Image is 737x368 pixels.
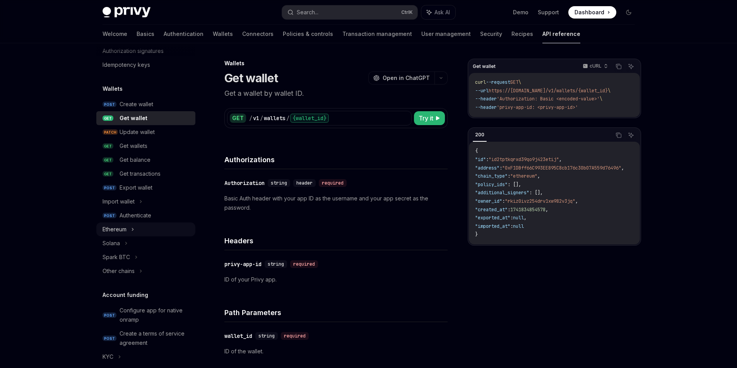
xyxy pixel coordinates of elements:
span: --request [486,79,510,85]
span: : [499,165,502,171]
div: / [260,114,263,122]
span: "additional_signers" [475,190,529,196]
a: GETGet transactions [96,167,195,181]
span: --header [475,96,497,102]
span: "0xF1DBff66C993EE895C8cb176c30b07A559d76496" [502,165,621,171]
a: Idempotency keys [96,58,195,72]
div: Search... [297,8,318,17]
div: Solana [103,239,120,248]
div: Create a terms of service agreement [120,329,191,348]
a: Welcome [103,25,127,43]
span: GET [103,171,113,177]
div: / [286,114,289,122]
div: Ethereum [103,225,127,234]
span: "created_at" [475,207,508,213]
a: PATCHUpdate wallet [96,125,195,139]
span: 'privy-app-id: <privy-app-id>' [497,104,578,110]
a: Authentication [164,25,203,43]
span: --header [475,104,497,110]
div: Spark BTC [103,253,130,262]
span: Ask AI [434,8,450,16]
button: Open in ChatGPT [368,71,434,85]
div: Update wallet [120,127,155,137]
span: } [475,231,478,237]
a: API reference [542,25,580,43]
h5: Account funding [103,290,148,300]
button: cURL [578,60,611,73]
div: Get balance [120,155,150,164]
span: , [575,198,578,204]
span: string [271,180,287,186]
p: Basic Auth header with your app ID as the username and your app secret as the password. [224,194,448,212]
span: GET [103,115,113,121]
span: "rkiz0ivz254drv1xw982v3jq" [505,198,575,204]
span: GET [103,157,113,163]
button: Ask AI [626,130,636,140]
span: null [513,223,524,229]
span: , [524,215,527,221]
a: Support [538,8,559,16]
span: 'Authorization: Basic <encoded-value>' [497,96,600,102]
span: POST [103,336,116,341]
span: "id" [475,156,486,163]
div: Get wallets [120,141,147,151]
a: POSTAuthenticate [96,209,195,222]
span: \ [518,79,521,85]
a: Connectors [242,25,274,43]
div: / [249,114,252,122]
a: Dashboard [568,6,616,19]
a: GETGet balance [96,153,195,167]
span: , [537,173,540,179]
span: POST [103,102,116,107]
button: Try it [414,111,445,125]
span: "policy_ids" [475,181,508,188]
div: 200 [473,130,487,139]
span: "ethereum" [510,173,537,179]
p: cURL [590,63,602,69]
div: Get wallet [120,114,147,123]
span: Ctrl K [401,9,413,15]
span: curl [475,79,486,85]
span: 1741834854578 [510,207,545,213]
div: Create wallet [120,100,153,109]
span: POST [103,213,116,219]
p: ID of your Privy app. [224,275,448,284]
span: , [545,207,548,213]
a: POSTExport wallet [96,181,195,195]
a: POSTCreate wallet [96,97,195,111]
div: Import wallet [103,197,135,206]
span: string [258,333,275,339]
span: GET [103,143,113,149]
div: required [290,260,318,268]
div: wallets [264,114,286,122]
div: Configure app for native onramp [120,306,191,324]
span: : [], [508,181,521,188]
a: POSTCreate a terms of service agreement [96,327,195,350]
span: "owner_id" [475,198,502,204]
h4: Authorizations [224,154,448,165]
h1: Get wallet [224,71,278,85]
div: wallet_id [224,332,252,340]
div: Wallets [224,59,448,67]
span: "exported_at" [475,215,510,221]
div: Get transactions [120,169,161,178]
a: User management [421,25,471,43]
span: : [510,215,513,221]
span: : [508,173,510,179]
img: dark logo [103,7,150,18]
div: Other chains [103,266,135,276]
p: Get a wallet by wallet ID. [224,88,448,99]
button: Toggle dark mode [622,6,635,19]
span: : [502,198,505,204]
button: Ask AI [421,5,455,19]
h5: Wallets [103,84,123,93]
a: Recipes [511,25,533,43]
span: "address" [475,165,499,171]
a: Demo [513,8,528,16]
span: { [475,148,478,154]
span: string [268,261,284,267]
span: Get wallet [473,63,496,70]
span: null [513,215,524,221]
span: "imported_at" [475,223,510,229]
span: : [510,223,513,229]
